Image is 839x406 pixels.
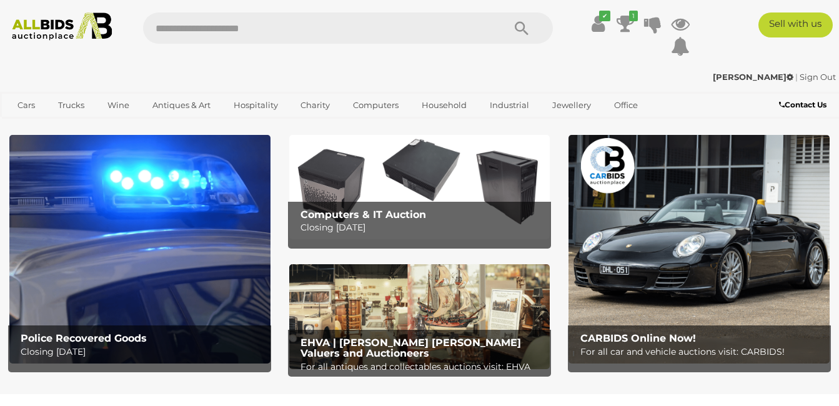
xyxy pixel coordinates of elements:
[9,116,51,136] a: Sports
[289,264,550,369] img: EHVA | Evans Hastings Valuers and Auctioneers
[779,98,830,112] a: Contact Us
[779,100,827,109] b: Contact Us
[289,264,550,369] a: EHVA | Evans Hastings Valuers and Auctioneers EHVA | [PERSON_NAME] [PERSON_NAME] Valuers and Auct...
[50,95,92,116] a: Trucks
[289,135,550,239] a: Computers & IT Auction Computers & IT Auction Closing [DATE]
[800,72,836,82] a: Sign Out
[713,72,793,82] strong: [PERSON_NAME]
[9,135,271,364] a: Police Recovered Goods Police Recovered Goods Closing [DATE]
[21,344,265,360] p: Closing [DATE]
[300,209,426,220] b: Computers & IT Auction
[713,72,795,82] a: [PERSON_NAME]
[795,72,798,82] span: |
[629,11,638,21] i: 1
[490,12,553,44] button: Search
[289,135,550,239] img: Computers & IT Auction
[482,95,537,116] a: Industrial
[9,135,271,364] img: Police Recovered Goods
[568,135,830,364] a: CARBIDS Online Now! CARBIDS Online Now! For all car and vehicle auctions visit: CARBIDS!
[6,12,118,41] img: Allbids.com.au
[345,95,407,116] a: Computers
[99,95,137,116] a: Wine
[58,116,163,136] a: [GEOGRAPHIC_DATA]
[21,332,147,344] b: Police Recovered Goods
[300,359,545,375] p: For all antiques and collectables auctions visit: EHVA
[544,95,599,116] a: Jewellery
[580,332,696,344] b: CARBIDS Online Now!
[758,12,833,37] a: Sell with us
[599,11,610,21] i: ✔
[568,135,830,364] img: CARBIDS Online Now!
[606,95,646,116] a: Office
[300,220,545,235] p: Closing [DATE]
[144,95,219,116] a: Antiques & Art
[9,95,43,116] a: Cars
[414,95,475,116] a: Household
[580,344,825,360] p: For all car and vehicle auctions visit: CARBIDS!
[292,95,338,116] a: Charity
[300,337,521,360] b: EHVA | [PERSON_NAME] [PERSON_NAME] Valuers and Auctioneers
[226,95,286,116] a: Hospitality
[616,12,635,35] a: 1
[588,12,607,35] a: ✔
